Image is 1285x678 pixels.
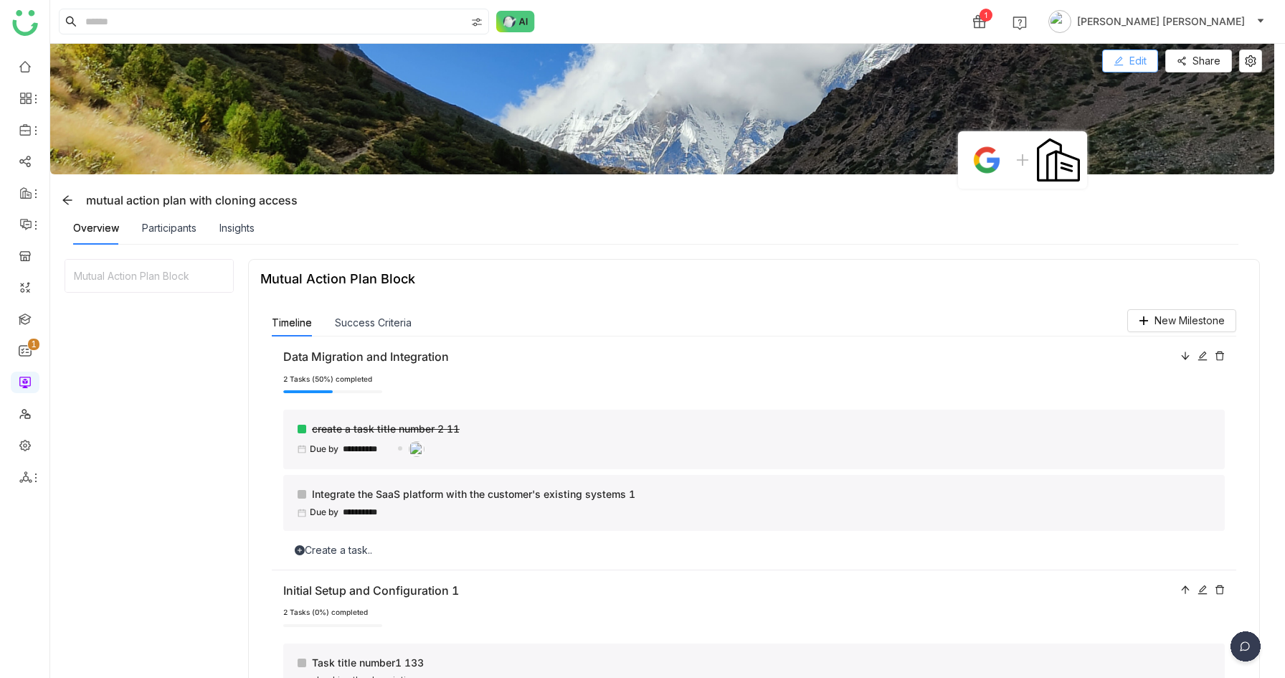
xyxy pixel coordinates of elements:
div: 2 Tasks (0%) completed [283,607,1225,618]
span: New Milestone [1154,313,1225,329]
div: Mutual Action Plan Block [65,260,233,292]
img: logo [12,10,38,36]
img: dsr-chat-floating.svg [1228,631,1263,667]
nz-badge-sup: 1 [28,339,39,350]
span: Share [1192,53,1220,69]
div: Participants [142,220,196,236]
div: Integrate the SaaS platform with the customer's existing systems 1 [298,486,1213,502]
span: Due by [310,443,338,456]
button: Share [1165,50,1232,72]
button: Timeline [272,315,312,331]
div: Mutual Action Plan Block [260,271,415,286]
div: 1 [980,9,992,22]
p: 1 [31,337,37,352]
img: ask-buddy-normal.svg [496,11,535,32]
div: mutual action plan with cloning access [56,189,298,212]
button: Success Criteria [335,315,412,331]
img: search-type.svg [471,17,483,28]
div: Task title number1 133 [298,655,1213,671]
button: New Milestone [1127,309,1236,332]
div: 2 Tasks (50%) completed [283,374,1225,385]
div: Insights [219,220,255,236]
span: [PERSON_NAME] [PERSON_NAME] [1077,14,1245,29]
button: [PERSON_NAME] [PERSON_NAME] [1045,10,1268,33]
div: Data Migration and Integration [283,348,1173,366]
span: Edit [1129,53,1147,69]
span: Due by [310,506,338,519]
button: Edit [1102,50,1158,72]
img: 684abccfde261c4b36a4c026 [409,441,425,457]
div: Overview [73,220,119,236]
div: create a task title number 2 11 [298,421,1213,437]
img: avatar [1048,10,1071,33]
div: Create a task.. [283,542,1225,558]
div: Initial Setup and Configuration 1 [283,582,1173,600]
img: help.svg [1013,16,1027,30]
